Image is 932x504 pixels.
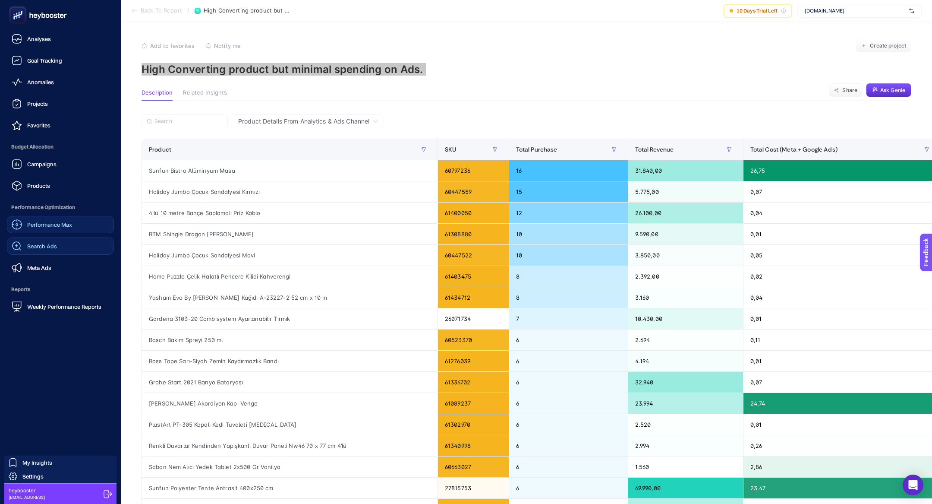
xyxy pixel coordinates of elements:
span: [DOMAIN_NAME] [805,7,906,14]
span: Projects [27,100,48,107]
a: Campaigns [7,155,114,173]
a: Products [7,177,114,194]
span: Products [27,182,50,189]
span: Notify me [214,42,241,49]
a: Favorites [7,117,114,134]
span: [EMAIL_ADDRESS] [9,494,45,501]
button: Share [829,83,863,97]
div: 61089237 [438,393,509,414]
div: Gardena 3103-20 Combisystem Ayarlanabilir Tırmık [142,308,438,329]
span: Weekly Performance Reports [27,303,101,310]
span: Reports [7,281,114,298]
div: 6 [509,478,628,498]
div: 69.990,00 [628,478,743,498]
span: Favorites [27,122,50,129]
div: Open Intercom Messenger [903,475,923,495]
span: Total Purchase [516,146,557,153]
a: Search Ads [7,238,114,255]
span: SKU [445,146,456,153]
span: Settings [22,473,44,480]
div: 2.994 [628,435,743,456]
span: High Converting product but minimal spending on Ads. [204,7,290,14]
div: 61336702 [438,372,509,393]
div: 60797236 [438,160,509,181]
div: 8 [509,287,628,308]
div: Home Puzzle Çelik Halatlı Pencere Kilidi Kahverengi [142,266,438,287]
div: Saban Nem Alıcı Yedek Tablet 2x500 Gr Vanilya [142,456,438,477]
button: Create project [856,39,911,53]
div: Holiday Jumbo Çocuk Sandalyesi Mavi [142,245,438,266]
a: Weekly Performance Reports [7,298,114,315]
div: 26.100,00 [628,203,743,223]
span: Related Insights [183,89,227,96]
span: Total Revenue [635,146,674,153]
div: 61302970 [438,414,509,435]
div: 12 [509,203,628,223]
div: PlastArt PT-305 Kapalı Kedi Tuvaleti [MEDICAL_DATA] [142,414,438,435]
div: 61308880 [438,224,509,244]
div: 4.194 [628,351,743,371]
span: Campaigns [27,161,57,168]
a: Meta Ads [7,259,114,276]
span: Product [149,146,171,153]
button: Ask Genie [866,83,911,97]
button: Add to favorites [142,42,195,49]
span: Performance Optimization [7,199,114,216]
div: 6 [509,372,628,393]
div: 6 [509,456,628,477]
div: Bosch Bakım Spreyi 250 ml [142,330,438,350]
div: 3.160 [628,287,743,308]
div: 60447522 [438,245,509,266]
div: 6 [509,351,628,371]
span: Meta Ads [27,264,51,271]
div: 16 [509,160,628,181]
div: 6 [509,330,628,350]
div: 61340998 [438,435,509,456]
span: Budget Allocation [7,138,114,155]
p: High Converting product but minimal spending on Ads. [142,63,911,76]
div: Boss Tape Sarı-Siyah Zemin Kaydırmazlık Bandı [142,351,438,371]
span: 10 Days Trial Left [737,7,778,14]
div: 61403475 [438,266,509,287]
a: Projects [7,95,114,112]
div: 10 [509,224,628,244]
div: [PERSON_NAME] Akordiyon Kapı Venge [142,393,438,414]
button: Notify me [205,42,241,49]
span: Feedback [5,3,33,10]
div: 1.560 [628,456,743,477]
div: Renkli Duvarlar Kendinden Yapışkanlı Duvar Paneli Nw46 70 x 77 cm 4’lü [142,435,438,456]
a: Analyses [7,30,114,48]
img: svg%3e [909,6,914,15]
div: 8 [509,266,628,287]
span: Back To Report [141,7,182,14]
div: BTM Shingle Dragon [PERSON_NAME] [142,224,438,244]
div: 61276039 [438,351,509,371]
input: Search [154,118,223,125]
span: heybooster [9,487,45,494]
span: Total Cost (Meta + Google Ads) [750,146,838,153]
div: 60663027 [438,456,509,477]
div: 3.850,00 [628,245,743,266]
span: Product Details From Analytics & Ads Channel [238,117,369,126]
div: 61400050 [438,203,509,223]
div: Grohe Start 2021 Banyo Bataryası [142,372,438,393]
span: Description [142,89,173,96]
span: Performance Max [27,221,72,228]
div: 26071734 [438,308,509,329]
div: 4'lü 10 metre Bahçe Saplamalı Priz Kablo [142,203,438,223]
a: Performance Max [7,216,114,233]
span: Goal Tracking [27,57,62,64]
div: 2.520 [628,414,743,435]
div: 5.775,00 [628,181,743,202]
div: 9.590,00 [628,224,743,244]
div: Sunfun Bistro Alüminyum Masa [142,160,438,181]
span: Add to favorites [150,42,195,49]
div: 31.840,00 [628,160,743,181]
div: 6 [509,393,628,414]
a: Anomalies [7,73,114,91]
button: Description [142,89,173,101]
button: Related Insights [183,89,227,101]
div: 6 [509,414,628,435]
div: 60447559 [438,181,509,202]
div: 6 [509,435,628,456]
